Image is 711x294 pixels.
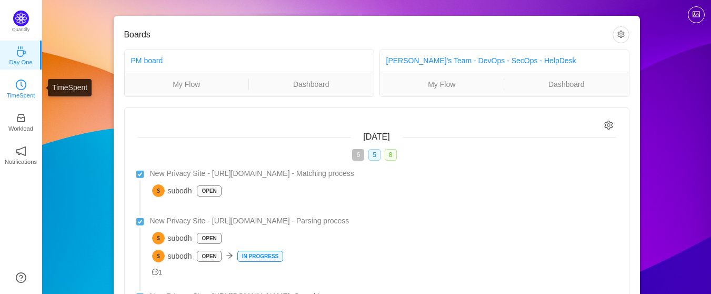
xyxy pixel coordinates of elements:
img: S [152,232,165,244]
i: icon: notification [16,146,26,156]
a: Dashboard [504,79,629,90]
button: icon: picture [688,6,705,23]
p: Open [197,251,221,261]
a: My Flow [125,79,249,90]
img: Quantify [13,11,29,26]
p: TimeSpent [7,91,35,100]
a: PM board [131,56,163,65]
i: icon: message [152,269,159,276]
span: 1 [152,269,163,276]
p: Open [197,186,221,196]
p: Notifications [5,157,37,166]
i: icon: clock-circle [16,80,26,90]
h3: Boards [124,30,613,40]
a: New Privacy Site - [URL][DOMAIN_NAME] - Matching process [150,168,616,179]
span: New Privacy Site - [URL][DOMAIN_NAME] - Parsing process [150,215,349,227]
span: 8 [385,149,397,161]
a: icon: coffeeDay One [16,50,26,60]
i: icon: setting [604,121,613,130]
a: My Flow [380,79,504,90]
a: [PERSON_NAME]'s Team - DevOps - SecOps - HelpDesk [386,56,576,65]
a: Dashboard [249,79,374,90]
span: subodh [152,232,192,244]
a: icon: notificationNotifications [16,149,26,160]
p: Quantify [12,26,30,34]
span: subodh [152,184,192,197]
span: subodh [152,250,192,262]
i: icon: arrow-right [226,252,233,259]
p: Open [197,233,221,243]
p: Workload [8,124,33,133]
i: icon: coffee [16,46,26,57]
p: Day One [9,57,32,67]
span: 6 [352,149,364,161]
img: S [152,184,165,197]
a: icon: clock-circleTimeSpent [16,83,26,93]
a: New Privacy Site - [URL][DOMAIN_NAME] - Parsing process [150,215,616,227]
span: 5 [368,149,380,161]
img: S [152,250,165,262]
i: icon: inbox [16,113,26,123]
span: New Privacy Site - [URL][DOMAIN_NAME] - Matching process [150,168,354,179]
a: icon: question-circle [16,272,26,283]
span: [DATE] [363,132,389,141]
p: In Progress [238,251,283,261]
a: icon: inboxWorkload [16,116,26,126]
button: icon: setting [613,26,629,43]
